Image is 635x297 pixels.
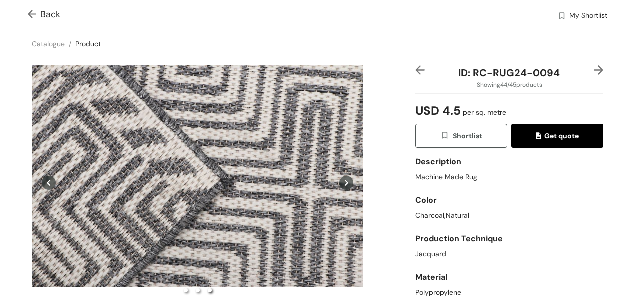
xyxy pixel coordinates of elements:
[415,98,506,124] span: USD 4.5
[440,130,482,142] span: Shortlist
[184,288,188,292] li: slide item 1
[557,11,566,22] img: wishlist
[415,124,507,148] button: wishlistShortlist
[536,130,579,141] span: Get quote
[594,65,603,75] img: right
[477,80,542,89] span: Showing 44 / 45 products
[461,108,506,117] span: per sq. metre
[69,39,71,48] span: /
[415,65,425,75] img: left
[196,288,200,292] li: slide item 2
[415,267,603,287] div: Material
[28,10,40,20] img: Go back
[458,66,560,79] span: ID: RC-RUG24-0094
[415,152,603,172] div: Description
[415,172,477,182] span: Machine Made Rug
[415,249,603,259] div: Jacquard
[75,39,101,48] a: Product
[208,288,212,292] li: slide item 3
[32,39,65,48] a: Catalogue
[569,10,607,22] span: My Shortlist
[415,190,603,210] div: Color
[511,124,603,148] button: quoteGet quote
[415,229,603,249] div: Production Technique
[440,131,452,142] img: wishlist
[415,210,603,221] div: Charcoal,Natural
[536,132,544,141] img: quote
[28,8,60,21] span: Back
